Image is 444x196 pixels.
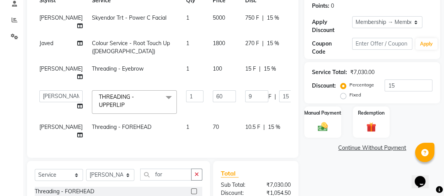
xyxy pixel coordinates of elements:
[39,40,53,47] span: Javed
[221,169,239,177] span: Total
[349,81,374,88] label: Percentage
[263,123,265,131] span: |
[99,93,134,108] span: THREADING - UPPERLIP
[268,123,280,131] span: 15 %
[275,93,276,101] span: |
[245,65,256,73] span: 15 F
[245,39,259,47] span: 270 F
[215,181,256,189] div: Sub Total:
[262,39,264,47] span: |
[213,40,225,47] span: 1800
[213,65,222,72] span: 100
[140,169,191,181] input: Search or Scan
[267,39,279,47] span: 15 %
[412,165,436,188] iframe: chat widget
[415,38,437,50] button: Apply
[268,93,271,101] span: F
[186,65,189,72] span: 1
[92,14,166,21] span: Skyendor Trt - Power C Facial
[312,82,336,90] div: Discount:
[256,181,297,189] div: ₹7,030.00
[92,123,151,130] span: Threading - FOREHEAD
[92,40,170,55] span: Colour Service - Root Touch Up ([DEMOGRAPHIC_DATA])
[262,14,264,22] span: |
[186,40,189,47] span: 1
[35,188,94,196] div: Threading - FOREHEAD
[363,121,380,133] img: _gift.svg
[39,123,83,130] span: [PERSON_NAME]
[213,14,225,21] span: 5000
[125,101,128,108] a: x
[306,144,439,152] a: Continue Without Payment
[213,123,219,130] span: 70
[352,38,412,50] input: Enter Offer / Coupon Code
[331,2,334,10] div: 0
[92,65,144,72] span: Threading - Eyebrow
[312,2,329,10] div: Points:
[350,68,375,76] div: ₹7,030.00
[245,123,260,131] span: 10.5 F
[312,18,352,34] div: Apply Discount
[358,110,385,117] label: Redemption
[264,65,276,73] span: 15 %
[186,14,189,21] span: 1
[267,14,279,22] span: 15 %
[312,68,347,76] div: Service Total:
[245,14,259,22] span: 750 F
[304,110,341,117] label: Manual Payment
[315,121,331,132] img: _cash.svg
[312,40,352,56] div: Coupon Code
[39,65,83,72] span: [PERSON_NAME]
[259,65,261,73] span: |
[39,14,83,21] span: [PERSON_NAME]
[186,123,189,130] span: 1
[349,91,361,98] label: Fixed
